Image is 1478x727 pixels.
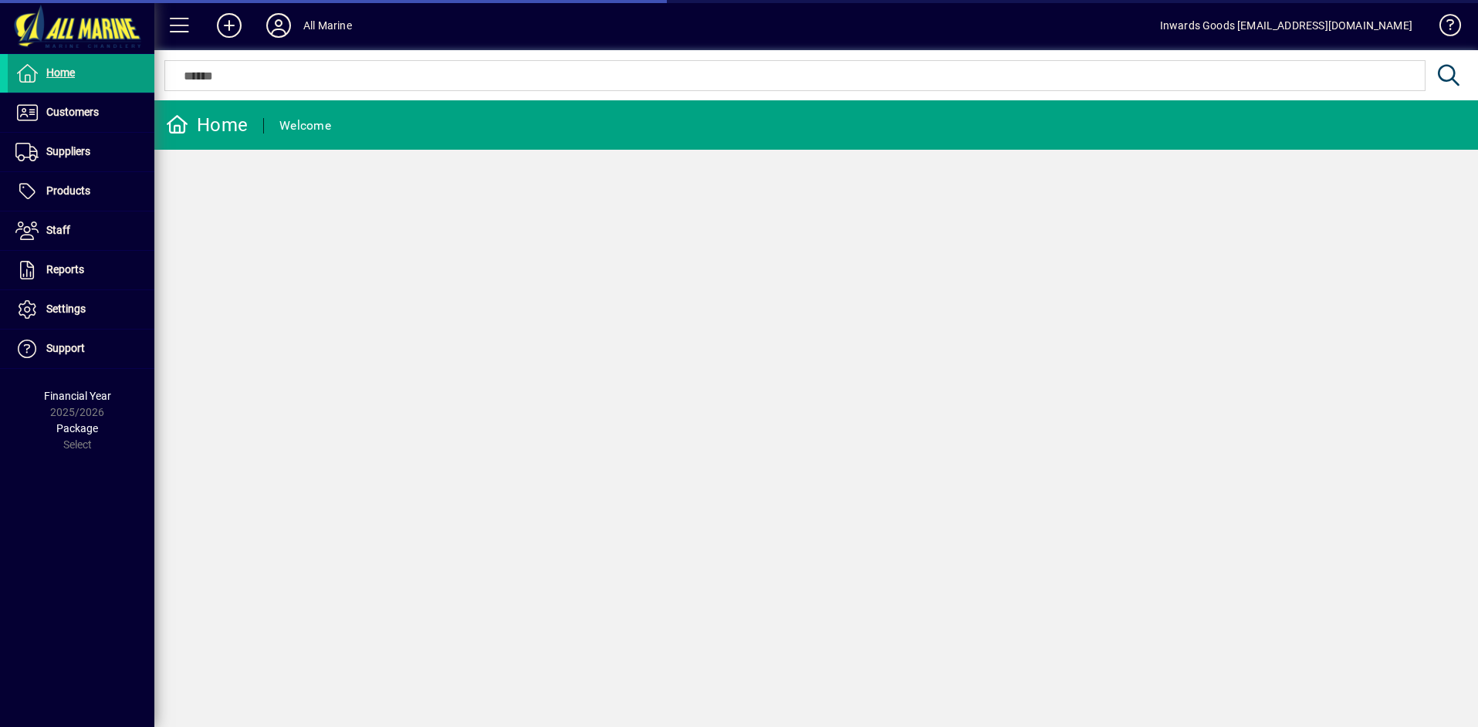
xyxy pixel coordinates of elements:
[205,12,254,39] button: Add
[56,422,98,435] span: Package
[8,93,154,132] a: Customers
[8,290,154,329] a: Settings
[46,145,90,157] span: Suppliers
[303,13,352,38] div: All Marine
[8,133,154,171] a: Suppliers
[46,263,84,276] span: Reports
[8,330,154,368] a: Support
[46,106,99,118] span: Customers
[1428,3,1459,53] a: Knowledge Base
[46,342,85,354] span: Support
[46,224,70,236] span: Staff
[46,303,86,315] span: Settings
[1160,13,1412,38] div: Inwards Goods [EMAIL_ADDRESS][DOMAIN_NAME]
[8,172,154,211] a: Products
[8,251,154,289] a: Reports
[8,211,154,250] a: Staff
[166,113,248,137] div: Home
[46,66,75,79] span: Home
[254,12,303,39] button: Profile
[44,390,111,402] span: Financial Year
[46,184,90,197] span: Products
[279,113,331,138] div: Welcome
